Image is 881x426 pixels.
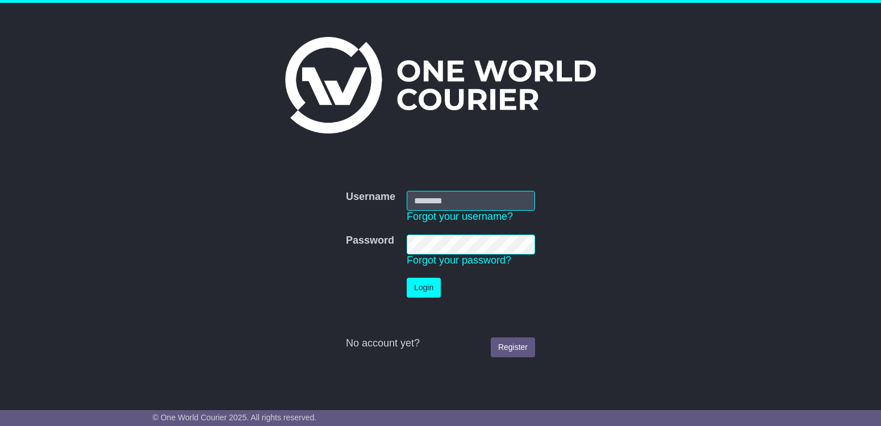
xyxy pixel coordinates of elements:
[346,191,395,203] label: Username
[285,37,595,133] img: One World
[346,337,535,350] div: No account yet?
[491,337,535,357] a: Register
[153,413,317,422] span: © One World Courier 2025. All rights reserved.
[407,254,511,266] a: Forgot your password?
[407,211,513,222] a: Forgot your username?
[346,235,394,247] label: Password
[407,278,441,298] button: Login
